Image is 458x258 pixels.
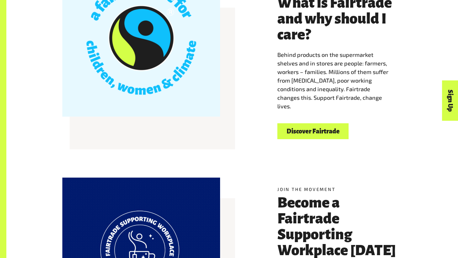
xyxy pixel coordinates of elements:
[277,186,402,193] h5: Join the movement
[277,123,349,139] a: Discover Fairtrade
[277,51,388,110] span: Behind products on the supermarket shelves and in stores are people: farmers, workers – families....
